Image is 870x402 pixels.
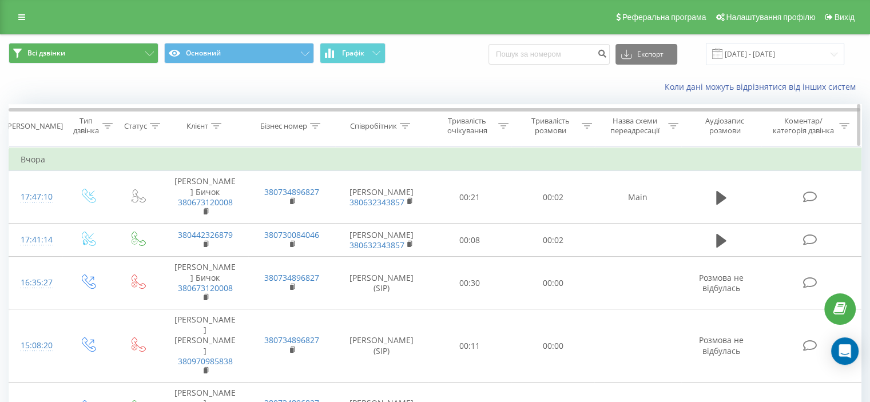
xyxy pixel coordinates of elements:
[21,229,51,251] div: 17:41:14
[428,224,511,257] td: 00:08
[178,197,233,208] a: 380673120008
[342,49,364,57] span: Графік
[665,81,861,92] a: Коли дані можуть відрізнятися вiд інших систем
[264,272,319,283] a: 380734896827
[511,257,594,309] td: 00:00
[349,240,404,250] a: 380632343857
[260,121,307,131] div: Бізнес номер
[124,121,147,131] div: Статус
[335,171,428,224] td: [PERSON_NAME]
[164,43,314,63] button: Основний
[264,186,319,197] a: 380734896827
[835,13,855,22] span: Вихід
[428,257,511,309] td: 00:30
[5,121,63,131] div: [PERSON_NAME]
[511,171,594,224] td: 00:02
[162,257,248,309] td: [PERSON_NAME] Бичок
[21,335,51,357] div: 15:08:20
[594,171,681,224] td: Main
[178,229,233,240] a: 380442326879
[162,309,248,383] td: [PERSON_NAME] [PERSON_NAME]
[831,337,859,365] div: Open Intercom Messenger
[27,49,65,58] span: Всі дзвінки
[605,116,665,136] div: Назва схеми переадресації
[488,44,610,65] input: Пошук за номером
[335,224,428,257] td: [PERSON_NAME]
[699,272,744,293] span: Розмова не відбулась
[699,335,744,356] span: Розмова не відбулась
[522,116,579,136] div: Тривалість розмови
[264,335,319,345] a: 380734896827
[428,309,511,383] td: 00:11
[186,121,208,131] div: Клієнт
[615,44,677,65] button: Експорт
[21,186,51,208] div: 17:47:10
[335,257,428,309] td: [PERSON_NAME] (SIP)
[335,309,428,383] td: [PERSON_NAME] (SIP)
[769,116,836,136] div: Коментар/категорія дзвінка
[439,116,496,136] div: Тривалість очікування
[9,148,861,171] td: Вчора
[320,43,386,63] button: Графік
[726,13,815,22] span: Налаштування профілю
[692,116,758,136] div: Аудіозапис розмови
[428,171,511,224] td: 00:21
[349,197,404,208] a: 380632343857
[622,13,706,22] span: Реферальна програма
[178,356,233,367] a: 380970985838
[72,116,99,136] div: Тип дзвінка
[162,171,248,224] td: [PERSON_NAME] Бичок
[21,272,51,294] div: 16:35:27
[178,282,233,293] a: 380673120008
[264,229,319,240] a: 380730084046
[511,224,594,257] td: 00:02
[511,309,594,383] td: 00:00
[9,43,158,63] button: Всі дзвінки
[350,121,397,131] div: Співробітник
